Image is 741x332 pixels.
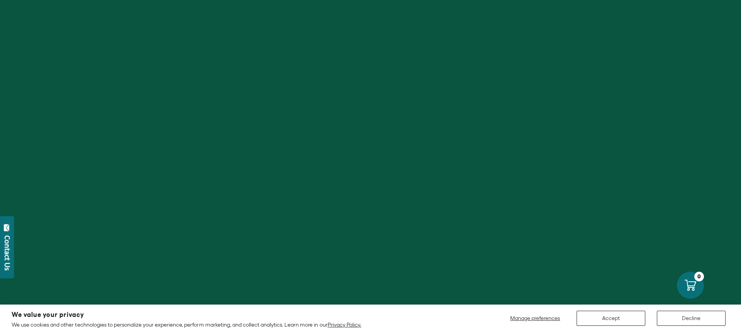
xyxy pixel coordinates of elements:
button: Accept [577,311,645,326]
div: Contact Us [3,235,11,271]
div: 0 [694,272,704,281]
span: Manage preferences [510,315,560,321]
h2: We value your privacy [12,312,361,318]
p: We use cookies and other technologies to personalize your experience, perform marketing, and coll... [12,321,361,328]
button: Decline [657,311,726,326]
a: Privacy Policy. [328,322,361,328]
button: Manage preferences [506,311,565,326]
